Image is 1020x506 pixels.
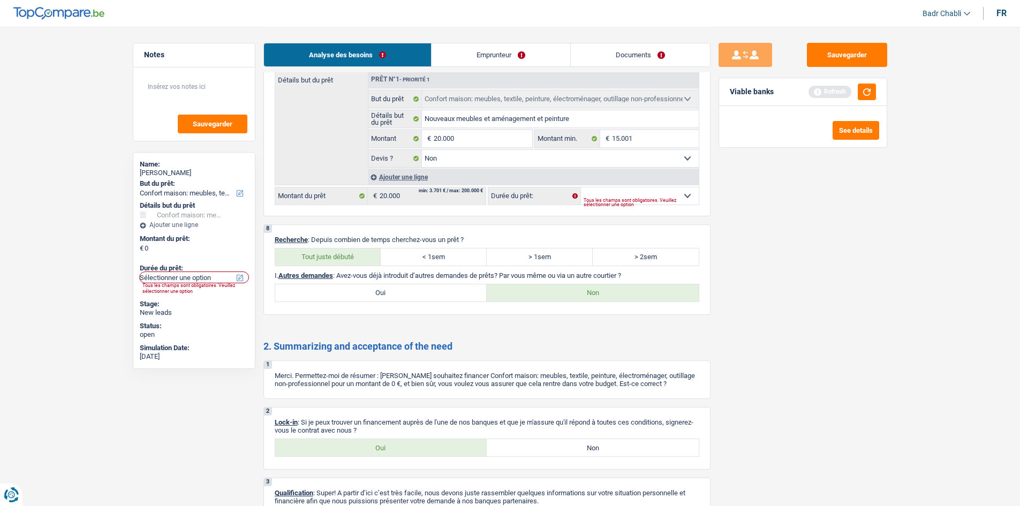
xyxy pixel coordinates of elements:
label: Détails but du prêt [368,110,422,127]
label: > 2sem [593,248,699,266]
label: But du prêt [368,90,422,108]
div: 2 [264,407,272,416]
span: € [140,244,143,253]
div: Name: [140,160,248,169]
div: Détails but du prêt [140,201,248,210]
div: Tous les champs sont obligatoires. Veuillez sélectionner une option [142,283,251,294]
span: € [368,187,380,205]
p: : Depuis combien de temps cherchez-vous un prêt ? [275,236,699,244]
span: Badr Chabli [923,9,961,18]
div: Stage: [140,300,248,308]
span: Autres demandes [278,271,333,280]
label: Oui [275,439,487,456]
label: Détails but du prêt [275,71,368,84]
div: 8 [264,225,272,233]
span: - Priorité 1 [399,77,430,82]
div: Status: [140,322,248,330]
button: Sauvegarder [178,115,247,133]
div: Tous les champs sont obligatoires. Veuillez sélectionner une option [584,200,699,205]
a: Emprunteur [432,43,570,66]
span: € [600,130,612,147]
div: [PERSON_NAME] [140,169,248,177]
p: : Si je peux trouver un financement auprès de l'une de nos banques et que je m'assure qu'il répon... [275,418,699,434]
h2: 2. Summarizing and acceptance of the need [263,341,711,352]
label: Non [487,284,699,301]
span: Recherche [275,236,308,244]
label: < 1sem [381,248,487,266]
div: Refresh [809,86,851,97]
a: Documents [571,43,710,66]
h5: Notes [144,50,244,59]
a: Badr Chabli [914,5,970,22]
label: Oui [275,284,487,301]
div: fr [996,8,1007,18]
label: Montant [368,130,422,147]
div: New leads [140,308,248,317]
label: Durée du prêt: [140,264,246,273]
label: Non [487,439,699,456]
div: open [140,330,248,339]
div: min: 3.701 € / max: 200.000 € [419,188,483,193]
label: Montant min. [535,130,600,147]
label: Montant du prêt [275,187,368,205]
span: € [422,130,434,147]
label: Devis ? [368,150,422,167]
label: Montant du prêt: [140,235,246,243]
div: 1 [264,361,272,369]
span: Lock-in [275,418,298,426]
div: Prêt n°1 [368,76,433,83]
label: > 1sem [487,248,593,266]
p: : Super! A partir d’ici c’est très facile, nous devons juste rassembler quelques informations sur... [275,489,699,505]
label: Durée du prêt: [488,187,581,205]
span: Qualification [275,489,313,497]
span: Sauvegarder [193,120,232,127]
label: Tout juste débuté [275,248,381,266]
div: 3 [264,478,272,486]
img: TopCompare Logo [13,7,104,20]
button: Sauvegarder [807,43,887,67]
div: Ajouter une ligne [368,169,699,185]
div: [DATE] [140,352,248,361]
div: Ajouter une ligne [140,221,248,229]
p: Merci. Permettez-moi de résumer : [PERSON_NAME] souhaitez financer Confort maison: meubles, texti... [275,372,699,388]
a: Analyse des besoins [264,43,431,66]
div: Simulation Date: [140,344,248,352]
div: Viable banks [730,87,774,96]
p: I. : Avez-vous déjà introduit d’autres demandes de prêts? Par vous même ou via un autre courtier ? [275,271,699,280]
button: See details [833,121,879,140]
label: But du prêt: [140,179,246,188]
